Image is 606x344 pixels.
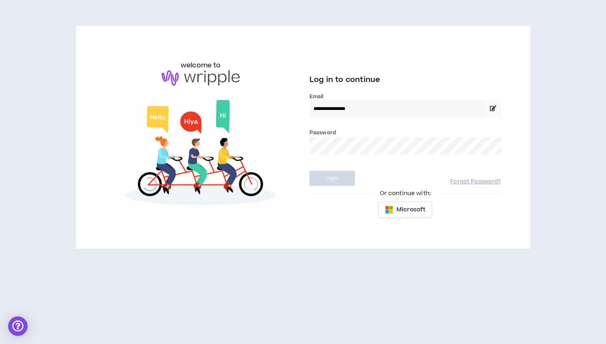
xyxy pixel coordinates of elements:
button: Login [309,171,355,186]
div: Open Intercom Messenger [8,316,28,336]
a: Forgot Password? [450,178,501,186]
span: Log in to continue [309,75,380,85]
label: Password [309,129,336,136]
img: Welcome to Wripple [105,94,297,214]
label: Email [309,93,501,100]
h6: welcome to [181,60,221,70]
span: Microsoft [396,205,425,214]
img: logo-brand.png [162,70,240,86]
button: Microsoft [378,202,432,218]
span: Or continue with: [374,189,437,198]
